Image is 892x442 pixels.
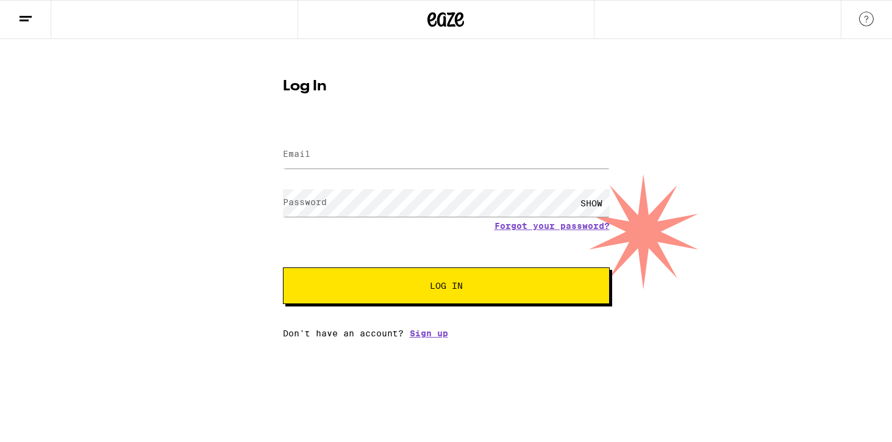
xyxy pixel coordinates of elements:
input: Email [283,141,610,168]
div: Don't have an account? [283,328,610,338]
label: Password [283,197,327,207]
a: Forgot your password? [494,221,610,231]
button: Log In [283,267,610,304]
span: Log In [430,281,463,290]
div: SHOW [573,189,610,217]
h1: Log In [283,79,610,94]
label: Email [283,149,310,159]
a: Sign up [410,328,448,338]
